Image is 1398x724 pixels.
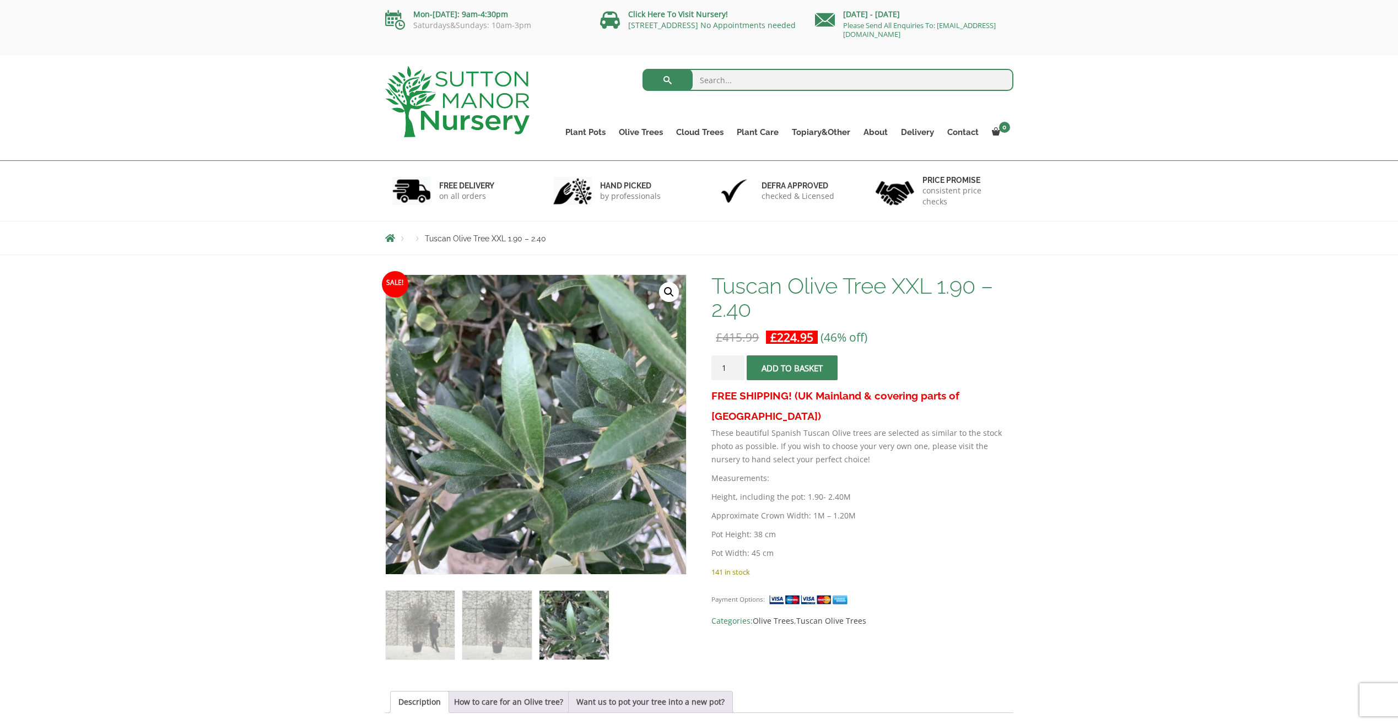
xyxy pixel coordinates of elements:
img: Tuscan Olive Tree XXL 1.90 - 2.40 - Image 2 [462,591,531,660]
img: Tuscan Olive Tree XXL 1.90 - 2.40 - Image 3 [539,591,608,660]
a: Cloud Trees [670,125,730,140]
button: Add to basket [747,355,838,380]
img: logo [385,66,530,137]
p: Height, including the pot: 1.90- 2.40M [711,490,1013,504]
p: checked & Licensed [762,191,834,202]
p: Pot Height: 38 cm [711,528,1013,541]
a: Olive Trees [612,125,670,140]
p: 141 in stock [711,565,1013,579]
a: 0 [985,125,1013,140]
span: £ [770,329,777,345]
a: Want us to pot your tree into a new pot? [576,691,725,712]
a: Contact [941,125,985,140]
a: About [857,125,894,140]
h6: FREE DELIVERY [439,181,494,191]
span: Categories: , [711,614,1013,628]
a: Delivery [894,125,941,140]
h6: hand picked [600,181,661,191]
a: How to care for an Olive tree? [454,691,563,712]
p: [DATE] - [DATE] [815,8,1013,21]
p: Approximate Crown Width: 1M – 1.20M [711,509,1013,522]
a: Topiary&Other [785,125,857,140]
p: Pot Width: 45 cm [711,547,1013,560]
small: Payment Options: [711,595,765,603]
a: Please Send All Enquiries To: [EMAIL_ADDRESS][DOMAIN_NAME] [843,20,996,39]
bdi: 224.95 [770,329,813,345]
h6: Defra approved [762,181,834,191]
img: 3.jpg [715,177,753,205]
a: [STREET_ADDRESS] No Appointments needed [628,20,796,30]
a: Tuscan Olive Trees [796,615,866,626]
p: Saturdays&Sundays: 10am-3pm [385,21,584,30]
img: 1.jpg [392,177,431,205]
p: Mon-[DATE]: 9am-4:30pm [385,8,584,21]
bdi: 415.99 [716,329,759,345]
a: Olive Trees [753,615,794,626]
p: These beautiful Spanish Tuscan Olive trees are selected as similar to the stock photo as possible... [711,426,1013,466]
a: Plant Care [730,125,785,140]
a: View full-screen image gallery [659,282,679,302]
input: Search... [643,69,1013,91]
input: Product quantity [711,355,744,380]
a: Click Here To Visit Nursery! [628,9,728,19]
span: Sale! [382,271,408,298]
span: Tuscan Olive Tree XXL 1.90 – 2.40 [425,234,546,243]
a: Plant Pots [559,125,612,140]
span: (46% off) [821,329,867,345]
p: consistent price checks [922,185,1006,207]
nav: Breadcrumbs [385,234,1013,242]
h1: Tuscan Olive Tree XXL 1.90 – 2.40 [711,274,1013,321]
img: 2.jpg [553,177,592,205]
span: £ [716,329,722,345]
h6: Price promise [922,175,1006,185]
p: on all orders [439,191,494,202]
h3: FREE SHIPPING! (UK Mainland & covering parts of [GEOGRAPHIC_DATA]) [711,386,1013,426]
a: Description [398,691,441,712]
img: payment supported [769,594,851,606]
p: Measurements: [711,472,1013,485]
p: by professionals [600,191,661,202]
img: Tuscan Olive Tree XXL 1.90 - 2.40 [386,591,455,660]
img: 4.jpg [876,174,914,208]
span: 0 [999,122,1010,133]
